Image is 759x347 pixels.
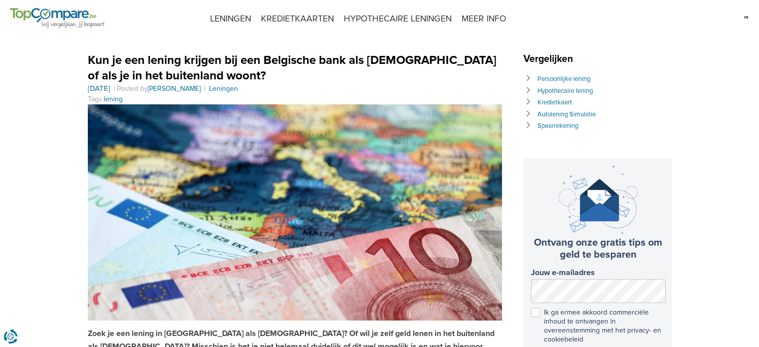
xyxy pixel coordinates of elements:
img: fr.svg [744,10,749,25]
a: Spaarrekening [537,122,578,130]
span: | [203,84,207,93]
a: [PERSON_NAME] [148,84,201,93]
a: Kredietkaart [537,98,572,106]
a: lening [104,95,123,103]
h1: Kun je een lening krijgen bij een Belgische bank als [DEMOGRAPHIC_DATA] of als je in het buitenla... [88,52,502,83]
a: Autolening Simulatie [537,110,596,118]
span: Posted by [117,84,203,93]
a: Leningen [209,84,238,93]
label: Jouw e-mailadres [531,268,666,278]
img: newsletter [559,166,638,234]
span: Vergelijken [523,53,578,65]
header: Tags: [88,52,502,104]
label: Ik ga ermee akkoord commerciële inhoud te ontvangen in overeenstemming met het privacy- en cookie... [531,308,666,345]
img: Geld lenen in België als je in Nederland woont [88,104,502,321]
a: Hypothecaire lening [537,87,593,95]
a: [DATE] [88,84,110,93]
h3: Ontvang onze gratis tips om geld te besparen [531,237,666,261]
span: | [112,84,117,93]
a: Persoonlijke lening [537,75,590,83]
